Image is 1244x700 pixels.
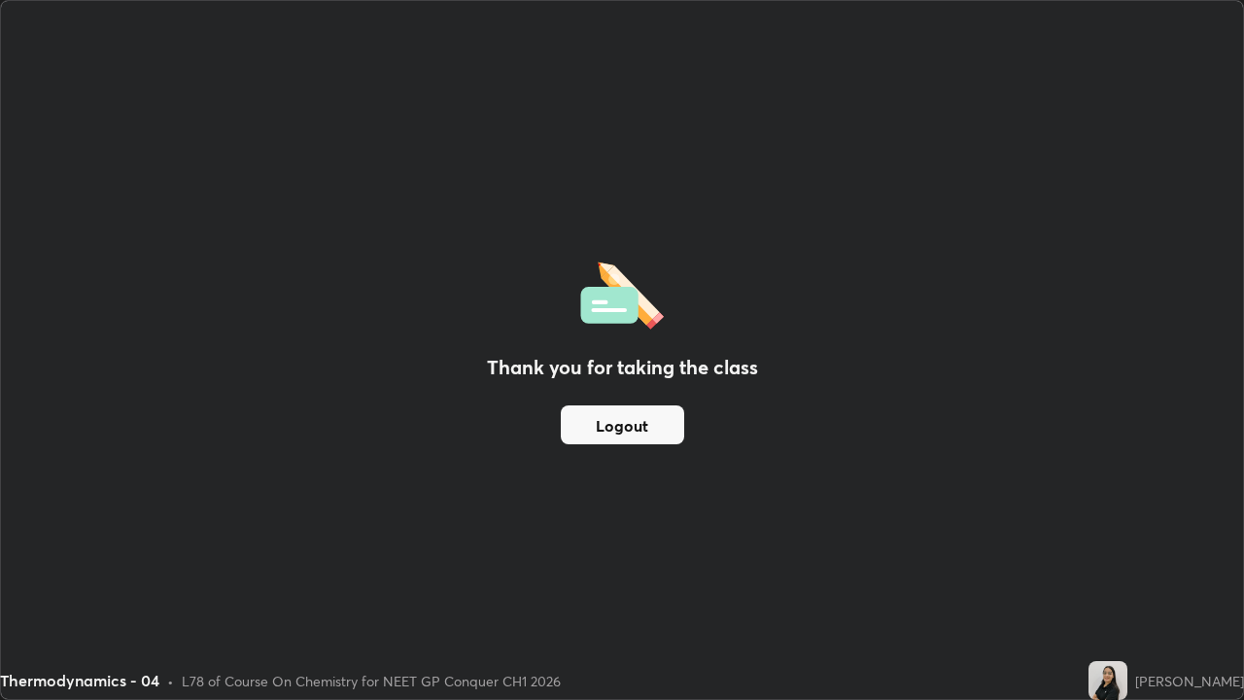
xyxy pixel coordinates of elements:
[561,405,684,444] button: Logout
[580,256,664,330] img: offlineFeedback.1438e8b3.svg
[1135,671,1244,691] div: [PERSON_NAME]
[167,671,174,691] div: •
[1088,661,1127,700] img: ecece39d808d43ba862a92e68c384f5b.jpg
[182,671,561,691] div: L78 of Course On Chemistry for NEET GP Conquer CH1 2026
[487,353,758,382] h2: Thank you for taking the class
